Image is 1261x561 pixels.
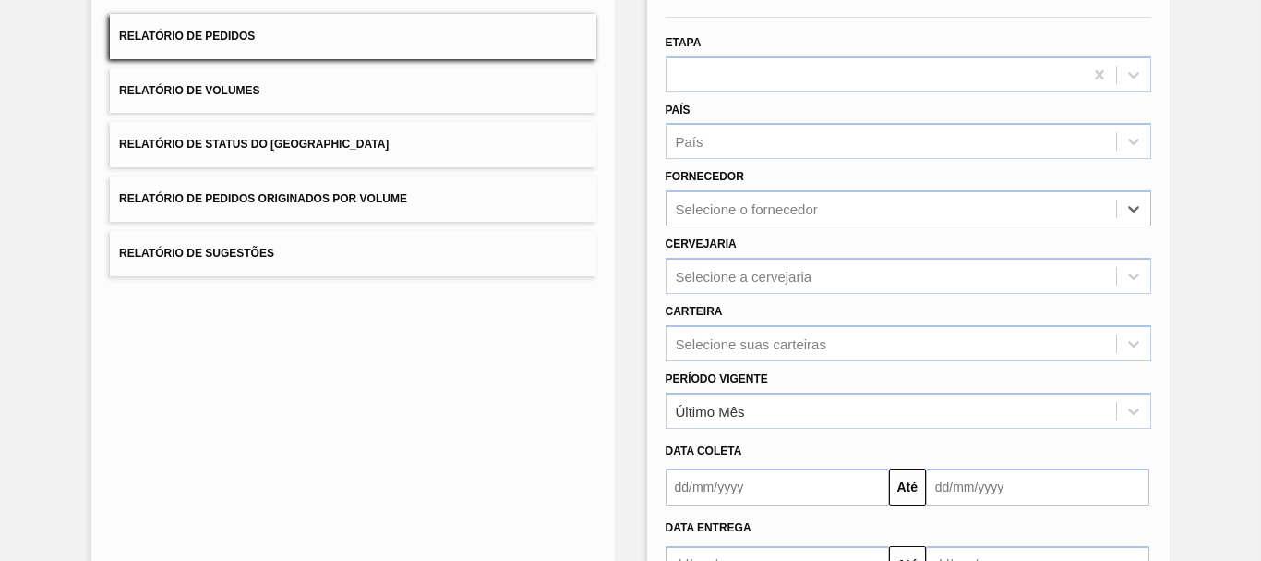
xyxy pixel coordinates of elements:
[676,335,826,351] div: Selecione suas carteiras
[926,469,1149,506] input: dd/mm/yyyy
[119,30,255,43] span: Relatório de Pedidos
[110,14,595,59] button: Relatório de Pedidos
[666,170,744,183] label: Fornecedor
[676,268,812,284] div: Selecione a cervejaria
[666,372,768,385] label: Período Vigente
[119,138,389,151] span: Relatório de Status do [GEOGRAPHIC_DATA]
[666,36,702,49] label: Etapa
[110,231,595,276] button: Relatório de Sugestões
[666,104,691,116] label: País
[666,305,723,318] label: Carteira
[666,238,737,250] label: Cervejaria
[889,469,926,506] button: Até
[119,192,407,205] span: Relatório de Pedidos Originados por Volume
[666,469,889,506] input: dd/mm/yyyy
[676,201,818,217] div: Selecione o fornecedor
[666,445,742,457] span: Data coleta
[676,134,703,150] div: País
[119,247,274,260] span: Relatório de Sugestões
[119,84,259,97] span: Relatório de Volumes
[110,68,595,114] button: Relatório de Volumes
[110,122,595,167] button: Relatório de Status do [GEOGRAPHIC_DATA]
[676,403,745,419] div: Último Mês
[666,521,751,534] span: Data entrega
[110,177,595,222] button: Relatório de Pedidos Originados por Volume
